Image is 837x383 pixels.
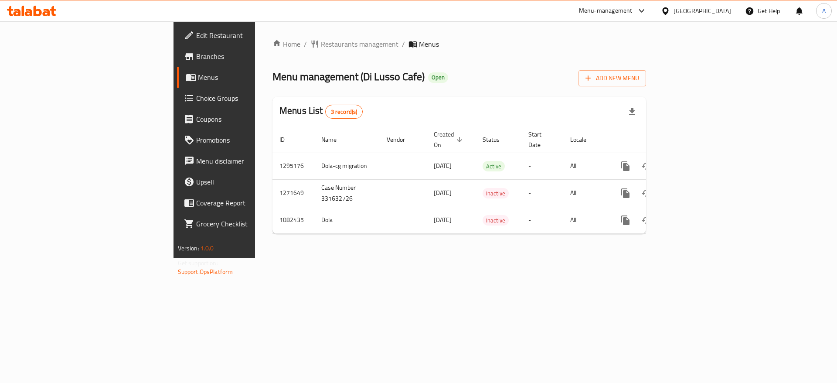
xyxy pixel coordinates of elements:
[177,88,313,109] a: Choice Groups
[177,46,313,67] a: Branches
[608,127,706,153] th: Actions
[325,105,363,119] div: Total records count
[434,129,465,150] span: Created On
[196,156,306,166] span: Menu disclaimer
[578,70,646,86] button: Add New Menu
[615,183,636,204] button: more
[521,207,563,233] td: -
[387,134,416,145] span: Vendor
[279,104,363,119] h2: Menus List
[196,135,306,145] span: Promotions
[272,67,425,86] span: Menu management ( Di Lusso Cafe )
[178,266,233,277] a: Support.OpsPlatform
[563,207,608,233] td: All
[636,183,657,204] button: Change Status
[201,243,214,254] span: 1.0.0
[196,114,306,124] span: Coupons
[636,210,657,231] button: Change Status
[314,179,380,207] td: Case Number 331632726
[521,179,563,207] td: -
[177,130,313,150] a: Promotions
[177,171,313,192] a: Upsell
[177,150,313,171] a: Menu disclaimer
[579,6,633,16] div: Menu-management
[178,243,199,254] span: Version:
[674,6,731,16] div: [GEOGRAPHIC_DATA]
[622,101,643,122] div: Export file
[177,25,313,46] a: Edit Restaurant
[177,213,313,234] a: Grocery Checklist
[196,30,306,41] span: Edit Restaurant
[272,127,706,234] table: enhanced table
[615,210,636,231] button: more
[196,51,306,62] span: Branches
[483,134,511,145] span: Status
[321,134,348,145] span: Name
[402,39,405,49] li: /
[615,156,636,177] button: more
[196,219,306,229] span: Grocery Checklist
[196,177,306,187] span: Upsell
[419,39,439,49] span: Menus
[279,134,296,145] span: ID
[483,215,509,226] span: Inactive
[563,179,608,207] td: All
[310,39,398,49] a: Restaurants management
[321,39,398,49] span: Restaurants management
[585,73,639,84] span: Add New Menu
[178,257,218,269] span: Get support on:
[483,161,505,171] span: Active
[314,153,380,179] td: Dola-cg migration
[483,188,509,198] span: Inactive
[528,129,553,150] span: Start Date
[434,187,452,198] span: [DATE]
[314,207,380,233] td: Dola
[198,72,306,82] span: Menus
[326,108,363,116] span: 3 record(s)
[272,39,646,49] nav: breadcrumb
[563,153,608,179] td: All
[177,67,313,88] a: Menus
[521,153,563,179] td: -
[428,72,448,83] div: Open
[570,134,598,145] span: Locale
[428,74,448,81] span: Open
[196,93,306,103] span: Choice Groups
[636,156,657,177] button: Change Status
[196,198,306,208] span: Coverage Report
[434,214,452,226] span: [DATE]
[822,6,826,16] span: A
[177,192,313,213] a: Coverage Report
[434,160,452,171] span: [DATE]
[177,109,313,130] a: Coupons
